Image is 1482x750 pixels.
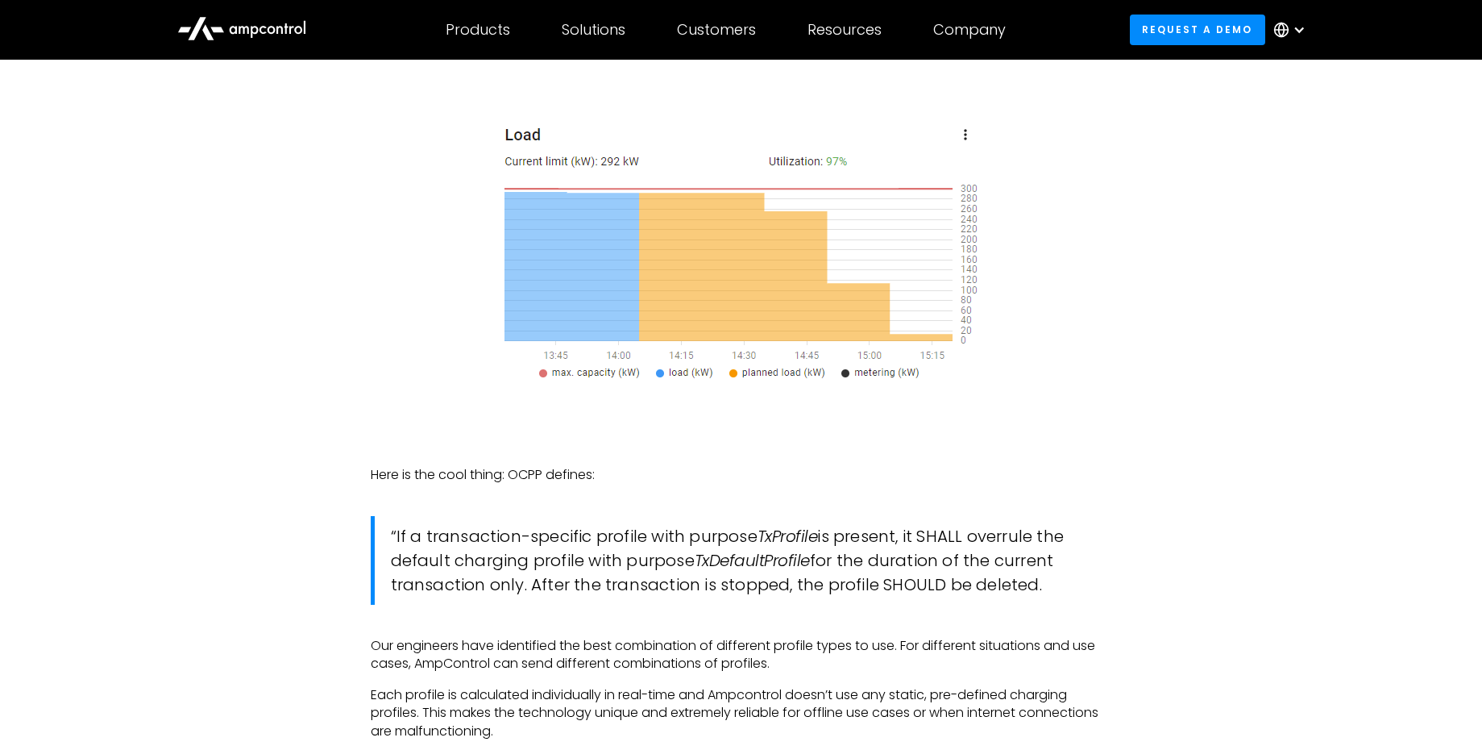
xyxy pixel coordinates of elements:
[562,21,625,39] div: Solutions
[371,637,1112,673] p: Our engineers have identified the best combination of different profile types to use. For differe...
[446,21,510,39] div: Products
[1130,15,1265,44] a: Request a demo
[371,435,1112,452] p: ‍
[371,686,1112,740] p: Each profile is calculated individually in real-time and Ampcontrol doesn’t use any static, pre-d...
[371,516,1112,605] blockquote: “If a transaction-specific profile with purpose is present, it SHALL overrule the default chargin...
[807,21,882,39] div: Resources
[758,525,818,548] em: TxProfile
[933,21,1006,39] div: Company
[695,549,810,572] em: TxDefaultProfile
[371,466,1112,484] p: Here is the cool thing: OCPP defines:
[371,54,1112,72] p: ‍
[677,21,756,39] div: Customers
[494,117,988,390] img: Ampcontrol Load optimization smart charging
